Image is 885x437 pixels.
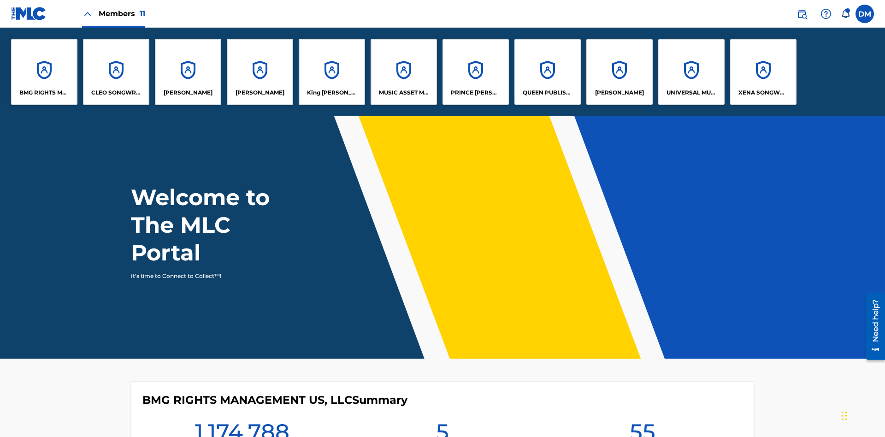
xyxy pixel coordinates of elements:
span: Members [99,8,145,19]
p: XENA SONGWRITER [738,89,789,97]
img: MLC Logo [11,7,47,20]
p: King McTesterson [307,89,357,97]
a: Accounts[PERSON_NAME] [586,39,653,105]
p: MUSIC ASSET MANAGEMENT (MAM) [379,89,429,97]
a: AccountsUNIVERSAL MUSIC PUB GROUP [658,39,725,105]
div: Help [817,5,835,23]
a: AccountsQUEEN PUBLISHA [514,39,581,105]
p: ELVIS COSTELLO [164,89,212,97]
a: AccountsPRINCE [PERSON_NAME] [442,39,509,105]
img: help [820,8,832,19]
p: CLEO SONGWRITER [91,89,142,97]
div: User Menu [855,5,874,23]
a: AccountsMUSIC ASSET MANAGEMENT (MAM) [371,39,437,105]
a: Public Search [793,5,811,23]
div: Drag [842,402,847,430]
a: Accounts[PERSON_NAME] [155,39,221,105]
a: AccountsKing [PERSON_NAME] [299,39,365,105]
p: QUEEN PUBLISHA [523,89,573,97]
h1: Welcome to The MLC Portal [131,183,303,266]
img: Close [82,8,93,19]
a: Accounts[PERSON_NAME] [227,39,293,105]
p: It's time to Connect to Collect™! [131,272,291,280]
span: 11 [140,9,145,18]
a: AccountsCLEO SONGWRITER [83,39,149,105]
a: AccountsBMG RIGHTS MANAGEMENT US, LLC [11,39,77,105]
p: EYAMA MCSINGER [236,89,284,97]
div: Notifications [841,9,850,18]
p: RONALD MCTESTERSON [595,89,644,97]
p: UNIVERSAL MUSIC PUB GROUP [667,89,717,97]
h4: BMG RIGHTS MANAGEMENT US, LLC [142,393,407,407]
a: AccountsXENA SONGWRITER [730,39,796,105]
iframe: Resource Center [859,289,885,365]
img: search [796,8,808,19]
p: BMG RIGHTS MANAGEMENT US, LLC [19,89,70,97]
iframe: Chat Widget [839,393,885,437]
p: PRINCE MCTESTERSON [451,89,501,97]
